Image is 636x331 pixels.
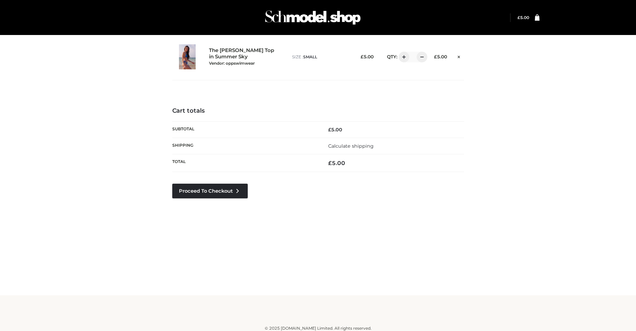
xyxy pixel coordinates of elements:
[209,47,278,66] a: The [PERSON_NAME] Top in Summer SkyVendor: oppswimwear
[434,54,447,59] bdi: 5.00
[517,15,529,20] a: £5.00
[328,143,374,149] a: Calculate shipping
[328,160,345,166] bdi: 5.00
[263,4,363,31] img: Schmodel Admin 964
[328,127,342,133] bdi: 5.00
[328,160,332,166] span: £
[434,54,437,59] span: £
[209,61,255,66] small: Vendor: oppswimwear
[172,121,318,138] th: Subtotal
[380,52,423,62] div: QTY:
[361,54,374,59] bdi: 5.00
[292,54,349,60] p: size :
[328,127,331,133] span: £
[361,54,364,59] span: £
[172,184,248,198] a: Proceed to Checkout
[517,15,529,20] bdi: 5.00
[172,154,318,172] th: Total
[517,15,520,20] span: £
[303,54,317,59] span: SMALL
[172,138,318,154] th: Shipping
[454,52,464,60] a: Remove this item
[172,107,464,115] h4: Cart totals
